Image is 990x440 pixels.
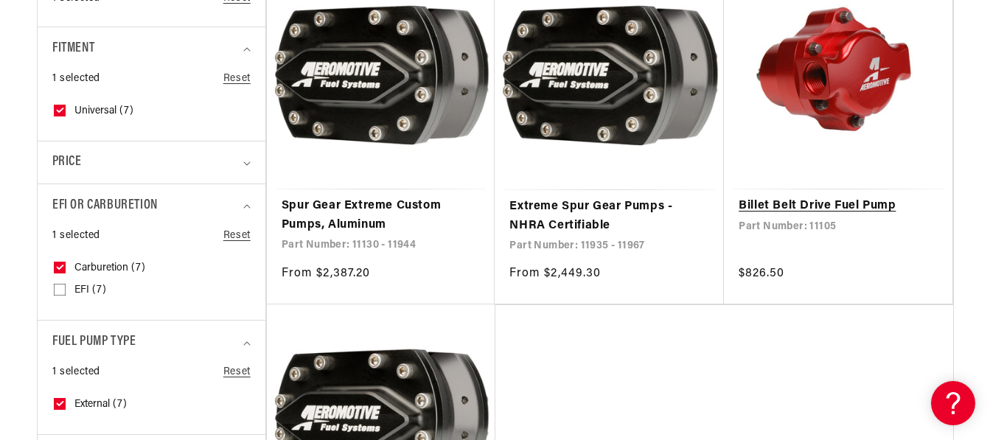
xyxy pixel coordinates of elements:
[52,184,251,228] summary: EFI or Carburetion (1 selected)
[52,321,251,364] summary: Fuel Pump Type (1 selected)
[52,142,251,184] summary: Price
[282,197,481,234] a: Spur Gear Extreme Custom Pumps, Aluminum
[74,262,145,275] span: Carburetion (7)
[52,364,100,380] span: 1 selected
[74,284,106,297] span: EFI (7)
[509,198,709,235] a: Extreme Spur Gear Pumps - NHRA Certifiable
[223,228,251,244] a: Reset
[223,364,251,380] a: Reset
[223,71,251,87] a: Reset
[74,398,127,411] span: External (7)
[52,228,100,244] span: 1 selected
[52,195,158,217] span: EFI or Carburetion
[52,38,94,60] span: Fitment
[739,197,938,216] a: Billet Belt Drive Fuel Pump
[74,105,133,118] span: Universal (7)
[52,27,251,71] summary: Fitment (1 selected)
[52,71,100,87] span: 1 selected
[52,332,136,353] span: Fuel Pump Type
[52,153,81,172] span: Price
